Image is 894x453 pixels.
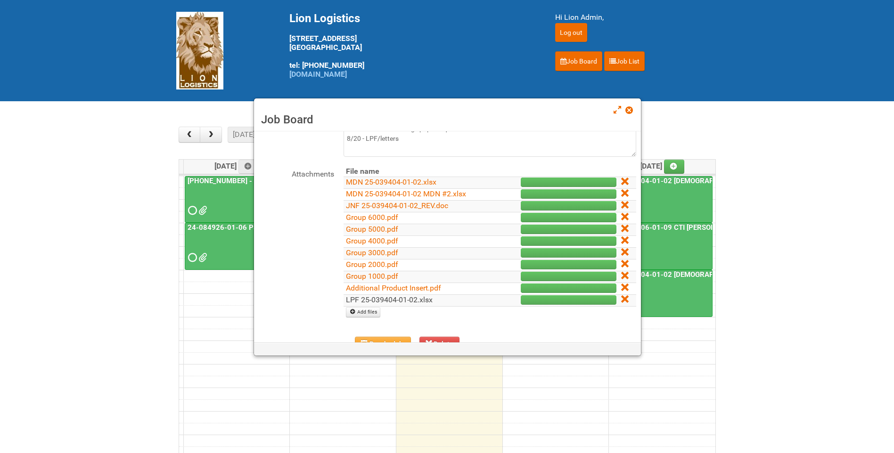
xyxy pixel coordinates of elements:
a: 25-016806-01-09 CTI [PERSON_NAME] Bar Superior HUT [610,223,713,270]
a: Group 2000.pdf [346,260,398,269]
span: Requested [188,254,195,261]
a: LPF 25-039404-01-02.xlsx [346,295,433,304]
a: JNF 25-039404-01-02_REV.doc [346,201,448,210]
button: [DATE] [228,127,260,143]
span: [DATE] [214,162,259,170]
a: Group 1000.pdf [346,272,398,281]
th: File name [344,166,482,177]
a: Group 3000.pdf [346,248,398,257]
button: Reschedule [355,337,411,351]
span: Requested [188,207,195,214]
a: Add files [346,307,380,317]
a: [DOMAIN_NAME] [289,70,347,79]
a: Group 4000.pdf [346,236,398,245]
div: Hi Lion Admin, [555,12,718,23]
a: Lion Logistics [176,46,223,55]
a: 25-039404-01-02 [DEMOGRAPHIC_DATA] Wet Shave SQM - photo slot [610,270,713,317]
a: 25-039404-01-02 [DEMOGRAPHIC_DATA] Wet Shave SQM [611,177,803,185]
span: grp 1001 2..jpg group 1001 1..jpg MOR 24-084926-01-08.xlsm Labels 24-084926-01-06 Pack Collab Wan... [198,254,205,261]
a: 25-039404-01-02 [DEMOGRAPHIC_DATA] Wet Shave SQM [610,176,713,223]
a: [PHONE_NUMBER] - R+F InnoCPT [186,177,297,185]
label: Attachments [259,166,334,180]
a: MDN 25-039404-01-02 MDN #2.xlsx [346,189,466,198]
span: MDN 25-032854-01-08 Left overs.xlsx MOR 25-032854-01-08.xlsm 25_032854_01_LABELS_Lion.xlsx MDN 25... [198,207,205,214]
a: MDN 25-039404-01-02.xlsx [346,178,436,186]
a: [PHONE_NUMBER] - R+F InnoCPT [185,176,287,223]
h3: Job Board [261,113,634,127]
span: Lion Logistics [289,12,360,25]
a: 24-084926-01-06 Pack Collab Wand Tint [186,223,322,232]
a: 25-016806-01-09 CTI [PERSON_NAME] Bar Superior HUT [611,223,799,232]
input: Log out [555,23,587,42]
a: Job List [604,51,645,71]
a: Add an event [664,160,685,174]
span: [DATE] [640,162,685,170]
div: [STREET_ADDRESS] [GEOGRAPHIC_DATA] tel: [PHONE_NUMBER] [289,12,532,79]
a: Group 6000.pdf [346,213,398,222]
a: Group 5000.pdf [346,225,398,234]
a: Job Board [555,51,602,71]
a: Add an event [238,160,259,174]
a: 24-084926-01-06 Pack Collab Wand Tint [185,223,287,270]
a: Additional Product Insert.pdf [346,283,441,292]
img: Lion Logistics [176,12,223,89]
button: Delete [419,337,460,351]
